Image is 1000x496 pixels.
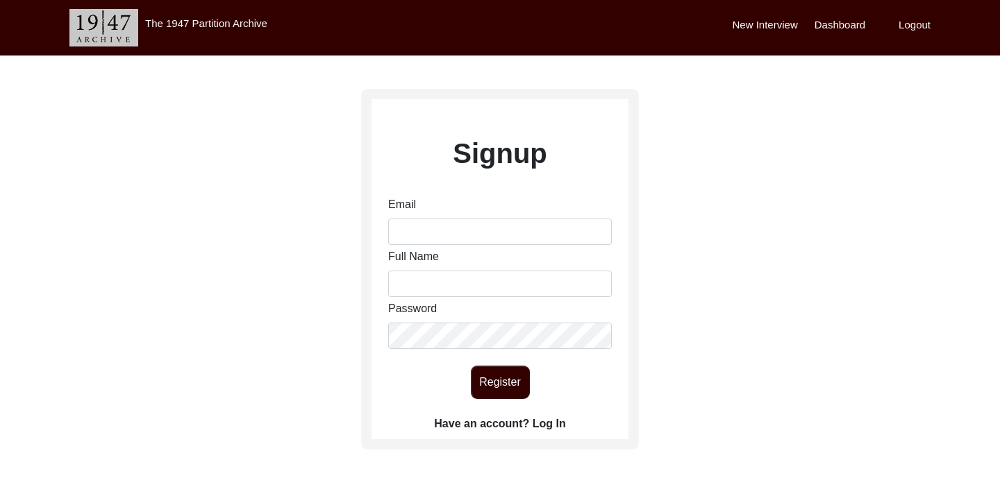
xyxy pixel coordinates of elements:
label: New Interview [733,17,798,33]
label: Email [388,196,416,213]
label: Dashboard [815,17,865,33]
label: Have an account? Log In [434,416,565,432]
button: Register [471,366,530,399]
label: Password [388,300,437,317]
label: Logout [899,17,931,33]
label: Signup [453,132,547,174]
label: Full Name [388,248,439,265]
label: The 1947 Partition Archive [145,17,267,29]
img: header-logo.png [69,9,138,46]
